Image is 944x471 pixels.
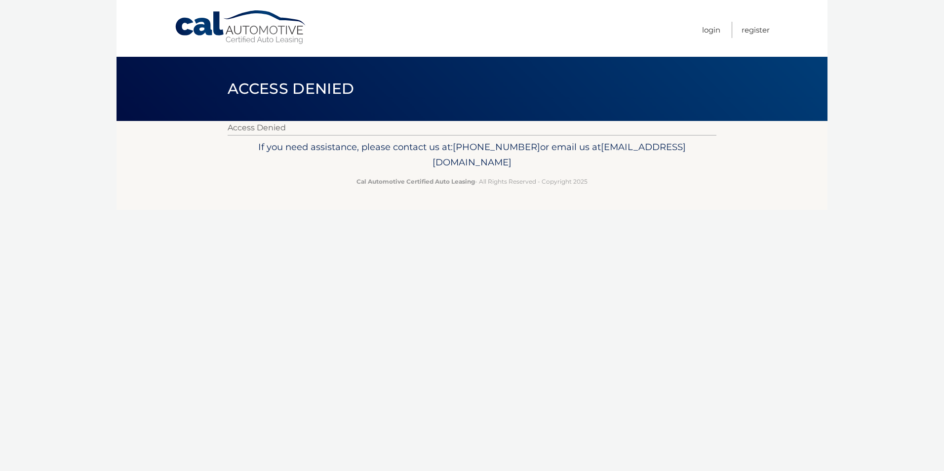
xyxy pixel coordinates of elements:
[356,178,475,185] strong: Cal Automotive Certified Auto Leasing
[742,22,770,38] a: Register
[228,79,354,98] span: Access Denied
[174,10,308,45] a: Cal Automotive
[228,121,716,135] p: Access Denied
[234,176,710,187] p: - All Rights Reserved - Copyright 2025
[234,139,710,171] p: If you need assistance, please contact us at: or email us at
[702,22,720,38] a: Login
[453,141,540,153] span: [PHONE_NUMBER]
